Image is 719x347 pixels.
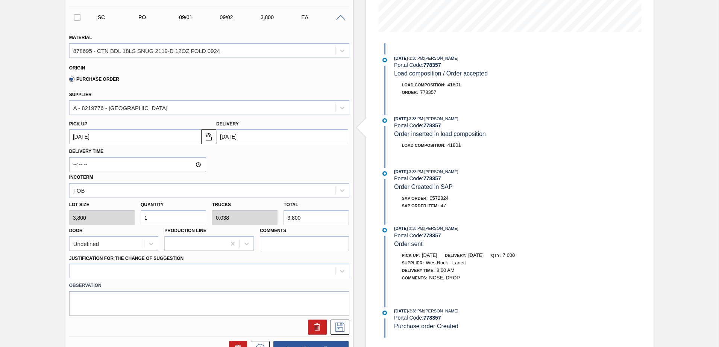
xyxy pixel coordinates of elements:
div: Portal Code: [394,122,573,128]
span: - 3:38 PM [408,226,423,231]
span: : [PERSON_NAME] [423,116,458,121]
div: 3,800 [259,14,304,20]
strong: 778357 [423,62,441,68]
div: Undefined [73,240,99,247]
input: mm/dd/yyyy [216,129,348,144]
img: atual [382,171,387,176]
label: Delivery [216,121,239,127]
div: EA [299,14,345,20]
span: Comments : [402,276,428,280]
strong: 778357 [423,315,441,321]
span: Qty: [491,253,501,258]
span: Order Created in SAP [394,184,453,190]
label: Observation [69,280,349,291]
span: SAP Order Item: [402,204,439,208]
label: Origin [69,65,85,71]
span: Supplier: [402,261,424,265]
span: Order sent [394,241,423,247]
img: atual [382,228,387,232]
div: FOB [73,187,85,193]
strong: 778357 [423,232,441,238]
span: WestRock - Lanett [426,260,466,266]
img: atual [382,118,387,123]
span: 8:00 AM [437,267,455,273]
div: A - 8219776 - [GEOGRAPHIC_DATA] [73,104,167,111]
label: Lot size [69,199,135,210]
span: 47 [441,203,446,208]
input: mm/dd/yyyy [69,129,201,144]
img: atual [382,58,387,62]
span: [DATE] [394,56,408,60]
span: Delivery Time : [402,268,435,273]
span: - 3:38 PM [408,309,423,313]
label: Purchase Order [69,77,119,82]
span: [DATE] [394,309,408,313]
label: Material [69,35,92,40]
span: [DATE] [422,252,437,258]
span: Order inserted in load composition [394,131,486,137]
strong: 778357 [423,175,441,181]
div: Suggestion Created [96,14,141,20]
label: Delivery Time [69,146,206,157]
span: Purchase order Created [394,323,458,329]
span: Delivery: [445,253,466,258]
span: - 3:38 PM [408,117,423,121]
span: : [PERSON_NAME] [423,309,458,313]
span: NOSE, DROP [429,275,460,281]
label: Justification for the Change of Suggestion [69,256,184,261]
label: Trucks [212,202,231,207]
span: - 3:38 PM [408,170,423,174]
div: Delete Suggestion [304,320,327,335]
div: 09/01/2025 [177,14,223,20]
span: 7,600 [503,252,515,258]
img: locked [204,132,213,141]
div: Portal Code: [394,62,573,68]
span: Pick up: [402,253,420,258]
label: Pick up [69,121,88,127]
div: Portal Code: [394,175,573,181]
label: Supplier [69,92,92,97]
label: Comments [260,225,349,236]
div: 09/02/2025 [218,14,264,20]
label: Total [284,202,298,207]
button: locked [201,129,216,144]
div: Portal Code: [394,232,573,238]
label: Incoterm [69,175,93,180]
span: [DATE] [394,116,408,121]
span: [DATE] [394,226,408,231]
span: Order : [402,90,418,95]
span: Load Composition : [402,83,446,87]
span: [DATE] [394,169,408,174]
span: - 3:38 PM [408,56,423,60]
span: 0572824 [429,195,449,201]
label: Quantity [141,202,164,207]
strong: 778357 [423,122,441,128]
span: 41801 [447,142,461,148]
label: Door [69,228,83,233]
span: : [PERSON_NAME] [423,169,458,174]
span: Load Composition : [402,143,446,148]
img: atual [382,311,387,315]
span: 778357 [420,89,436,95]
span: [DATE] [468,252,484,258]
span: : [PERSON_NAME] [423,226,458,231]
label: Production Line [164,228,206,233]
div: 878695 - CTN BDL 18LS SNUG 2119-D 12OZ FOLD 0924 [73,47,220,54]
span: SAP Order: [402,196,428,201]
div: Purchase order [137,14,182,20]
div: Save Suggestion [327,320,349,335]
div: Portal Code: [394,315,573,321]
span: Load composition / Order accepted [394,70,488,77]
span: 41801 [447,82,461,88]
span: : [PERSON_NAME] [423,56,458,60]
